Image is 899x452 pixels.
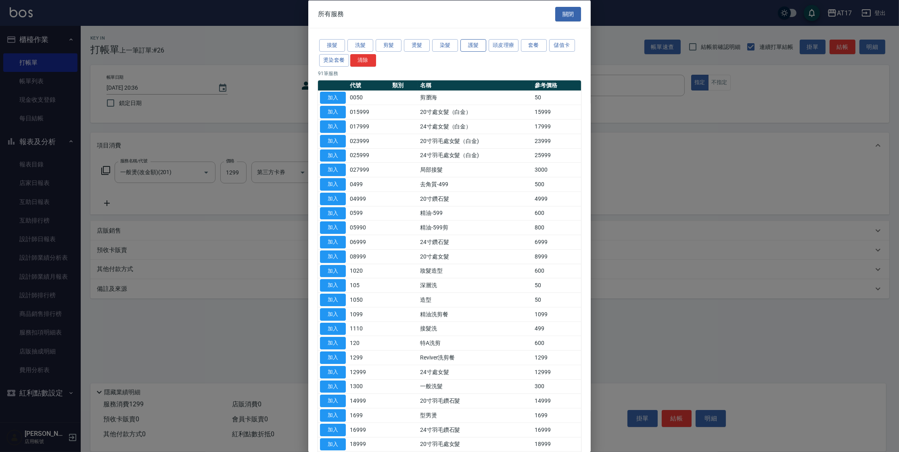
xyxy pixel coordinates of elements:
td: 17999 [533,119,581,134]
td: 600 [533,336,581,350]
button: 加入 [320,265,346,277]
td: 6999 [533,235,581,249]
button: 加入 [320,337,346,349]
td: 去角質-499 [418,177,533,191]
button: 洗髮 [347,39,373,52]
td: 18999 [533,437,581,452]
button: 加入 [320,279,346,292]
td: 017999 [348,119,390,134]
button: 接髮 [319,39,345,52]
button: 加入 [320,192,346,205]
button: 加入 [320,236,346,248]
td: 120 [348,336,390,350]
td: 25999 [533,148,581,163]
td: 027999 [348,162,390,177]
td: 18999 [348,437,390,452]
td: 14999 [348,393,390,408]
td: 深層洗 [418,278,533,292]
td: 500 [533,177,581,191]
td: 精油洗剪餐 [418,307,533,322]
td: 20寸羽毛鑽石髮 [418,393,533,408]
td: 剪瀏海 [418,90,533,105]
td: 0599 [348,206,390,221]
button: 加入 [320,120,346,133]
button: 儲值卡 [549,39,575,52]
td: 025999 [348,148,390,163]
td: 20寸羽毛處女髮（白金) [418,134,533,148]
button: 加入 [320,91,346,104]
td: 1099 [348,307,390,322]
td: 023999 [348,134,390,148]
td: 20寸鑽石髮 [418,191,533,206]
td: 4999 [533,191,581,206]
th: 類別 [390,80,418,90]
button: 剪髮 [376,39,401,52]
td: 105 [348,278,390,292]
td: 16999 [533,423,581,437]
button: 加入 [320,250,346,263]
th: 代號 [348,80,390,90]
td: 妝髮造型 [418,264,533,278]
td: 特A洗剪 [418,336,533,350]
td: 0050 [348,90,390,105]
button: 燙染套餐 [319,54,349,66]
p: 91 筆服務 [318,69,581,77]
button: 加入 [320,221,346,234]
td: 1050 [348,292,390,307]
td: 300 [533,379,581,394]
button: 關閉 [555,6,581,21]
td: 50 [533,292,581,307]
td: 20寸羽毛處女髮 [418,437,533,452]
td: 精油-599 [418,206,533,221]
td: 600 [533,264,581,278]
td: 23999 [533,134,581,148]
button: 加入 [320,308,346,320]
td: 造型 [418,292,533,307]
td: 一般洗髮 [418,379,533,394]
button: 燙髮 [404,39,430,52]
button: 加入 [320,164,346,176]
th: 參考價格 [533,80,581,90]
td: 20寸處女髮 [418,249,533,264]
td: 600 [533,206,581,221]
button: 加入 [320,351,346,364]
button: 加入 [320,395,346,407]
button: 染髮 [432,39,458,52]
button: 加入 [320,366,346,378]
button: 加入 [320,207,346,219]
td: 24寸羽毛處女髮（白金) [418,148,533,163]
td: 12999 [533,365,581,379]
th: 名稱 [418,80,533,90]
td: 3000 [533,162,581,177]
td: 1110 [348,322,390,336]
button: 護髮 [460,39,486,52]
td: 0499 [348,177,390,191]
button: 加入 [320,294,346,306]
td: 24寸羽毛鑽石髮 [418,423,533,437]
td: 06999 [348,235,390,249]
td: 50 [533,90,581,105]
td: 1699 [348,408,390,423]
td: 015999 [348,105,390,119]
td: 1299 [533,350,581,365]
td: 局部接髮 [418,162,533,177]
td: 1299 [348,350,390,365]
td: Reviver洗剪餐 [418,350,533,365]
button: 套餐 [521,39,547,52]
button: 加入 [320,149,346,162]
button: 加入 [320,380,346,393]
td: 型男燙 [418,408,533,423]
td: 24寸處女髮 [418,365,533,379]
span: 所有服務 [318,10,344,18]
td: 12999 [348,365,390,379]
td: 精油-599剪 [418,220,533,235]
td: 1020 [348,264,390,278]
td: 1699 [533,408,581,423]
button: 加入 [320,322,346,335]
td: 16999 [348,423,390,437]
td: 8999 [533,249,581,264]
td: 05990 [348,220,390,235]
td: 50 [533,278,581,292]
td: 15999 [533,105,581,119]
td: 24寸處女髮（白金） [418,119,533,134]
